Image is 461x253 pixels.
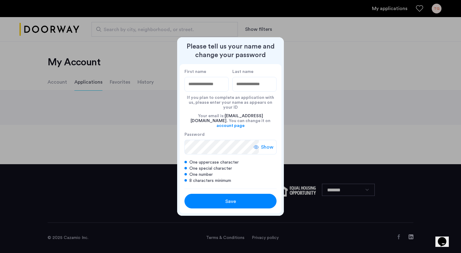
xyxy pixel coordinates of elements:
label: Last name [232,69,277,74]
div: One special character [184,165,277,172]
div: One uppercase character [184,159,277,165]
a: account page [216,123,245,128]
div: 8 characters minimum [184,178,277,184]
div: One number [184,172,277,178]
div: If you plan to complete an application with us, please enter your name as appears on your ID [184,92,277,110]
iframe: chat widget [435,229,455,247]
span: [EMAIL_ADDRESS][DOMAIN_NAME] [191,114,263,123]
span: Show [261,143,273,151]
button: button [184,194,277,208]
label: First name [184,69,229,74]
div: Your email is: . You can change it on [184,110,277,132]
label: Password [184,132,259,137]
h2: Please tell us your name and change your password [180,42,281,59]
span: Save [225,198,236,205]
